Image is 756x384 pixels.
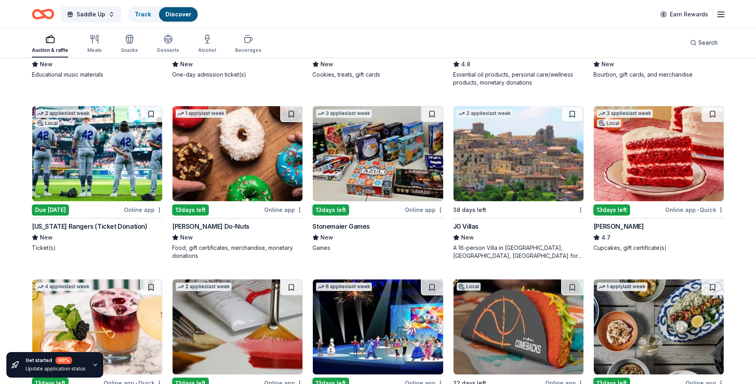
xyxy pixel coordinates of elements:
span: New [180,233,193,242]
div: Local [597,119,621,127]
button: Desserts [157,31,179,57]
a: Image for Shipley Do-Nuts1 applylast week13days leftOnline app[PERSON_NAME] Do-NutsNewFood, gift ... [172,106,303,260]
div: Local [35,119,59,127]
div: Bourbon, gift cards, and merchandise [593,71,724,79]
a: Image for Stonemaier Games3 applieslast week13days leftOnline appStonemaier GamesNewGames [312,106,443,252]
div: 1 apply last week [597,283,647,291]
div: 38 days left [453,205,486,215]
div: Update application status [26,366,86,372]
div: Online app Quick [665,205,724,215]
div: 13 days left [312,204,349,216]
div: Online app [264,205,303,215]
span: New [40,233,53,242]
img: Image for Trekell Art Supply [173,279,302,374]
div: A 16-person Villa in [GEOGRAPHIC_DATA], [GEOGRAPHIC_DATA], [GEOGRAPHIC_DATA] for 7days/6nights (R... [453,244,584,260]
span: Search [698,38,718,48]
img: Image for Lettuce Entertain You [594,279,724,374]
img: Image for Feld Entertainment [313,279,443,374]
div: 4 applies last week [35,283,91,291]
div: Essential oil products, personal care/wellness products, monetary donations [453,71,584,87]
div: Food, gift certificates, merchandise, monetary donations [172,244,303,260]
div: Due [DATE] [32,204,69,216]
img: Image for Susie Cakes [594,106,724,201]
span: New [40,59,53,69]
a: Home [32,5,54,24]
img: Image for JG Villas [454,106,583,201]
img: Image for Texas Rangers (Ticket Donation) [32,106,162,201]
img: Image for Southern Multifoods [454,279,583,374]
div: 6 applies last week [316,283,372,291]
div: 2 applies last week [457,109,513,118]
div: JG Villas [453,222,479,231]
span: 4.7 [601,233,611,242]
button: Meals [87,31,102,57]
div: Stonemaier Games [312,222,370,231]
button: TrackDiscover [128,6,198,22]
div: Alcohol [198,47,216,53]
a: Track [135,11,151,18]
div: One-day admission ticket(s) [172,71,303,79]
div: Get started [26,357,86,364]
div: 1 apply last week [176,109,226,118]
a: Image for Texas Rangers (Ticket Donation)2 applieslast weekLocalDue [DATE]Online app[US_STATE] Ra... [32,106,163,252]
div: Educational music materials [32,71,163,79]
button: Saddle Up [61,6,121,22]
span: • [697,207,699,213]
div: Snacks [121,47,138,53]
div: Local [457,283,481,291]
a: Image for JG Villas2 applieslast week38 days leftJG VillasNewA 16-person Villa in [GEOGRAPHIC_DAT... [453,106,584,260]
div: Meals [87,47,102,53]
button: Alcohol [198,31,216,57]
span: New [180,59,193,69]
div: Games [312,244,443,252]
div: 13 days left [172,204,209,216]
a: Earn Rewards [656,7,713,22]
div: Beverages [235,47,261,53]
div: Auction & raffle [32,47,68,53]
div: 3 applies last week [597,109,653,118]
span: 4.8 [461,59,470,69]
div: 3 applies last week [316,109,372,118]
div: 2 applies last week [35,109,91,118]
img: Image for Fox Restaurant Concepts [32,279,162,374]
span: New [461,233,474,242]
div: [US_STATE] Rangers (Ticket Donation) [32,222,147,231]
a: Image for Susie Cakes3 applieslast weekLocal13days leftOnline app•Quick[PERSON_NAME]4.7Cupcakes, ... [593,106,724,252]
button: Search [684,35,724,51]
button: Beverages [235,31,261,57]
div: Cupcakes, gift certificate(s) [593,244,724,252]
button: Snacks [121,31,138,57]
div: Cookies, treats, gift cards [312,71,443,79]
img: Image for Shipley Do-Nuts [173,106,302,201]
div: [PERSON_NAME] Do-Nuts [172,222,249,231]
div: [PERSON_NAME] [593,222,644,231]
span: New [320,59,333,69]
div: 13 days left [593,204,630,216]
span: New [320,233,333,242]
div: 80 % [55,357,72,364]
span: Saddle Up [77,10,105,19]
div: Ticket(s) [32,244,163,252]
div: Online app [405,205,444,215]
div: 2 applies last week [176,283,232,291]
img: Image for Stonemaier Games [313,106,443,201]
span: New [601,59,614,69]
a: Discover [165,11,191,18]
button: Auction & raffle [32,31,68,57]
div: Online app [124,205,163,215]
div: Desserts [157,47,179,53]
